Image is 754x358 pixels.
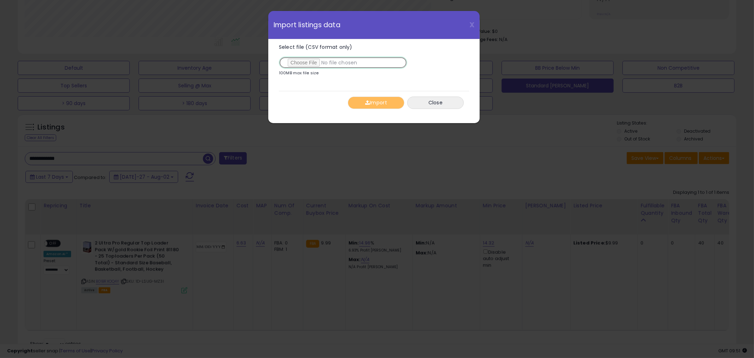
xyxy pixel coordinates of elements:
span: X [469,20,474,30]
button: Import [348,97,404,109]
span: Import listings data [274,22,340,28]
button: Close [407,97,464,109]
span: Select file (CSV format only) [279,44,352,51]
p: 100MB max file size [279,71,319,75]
